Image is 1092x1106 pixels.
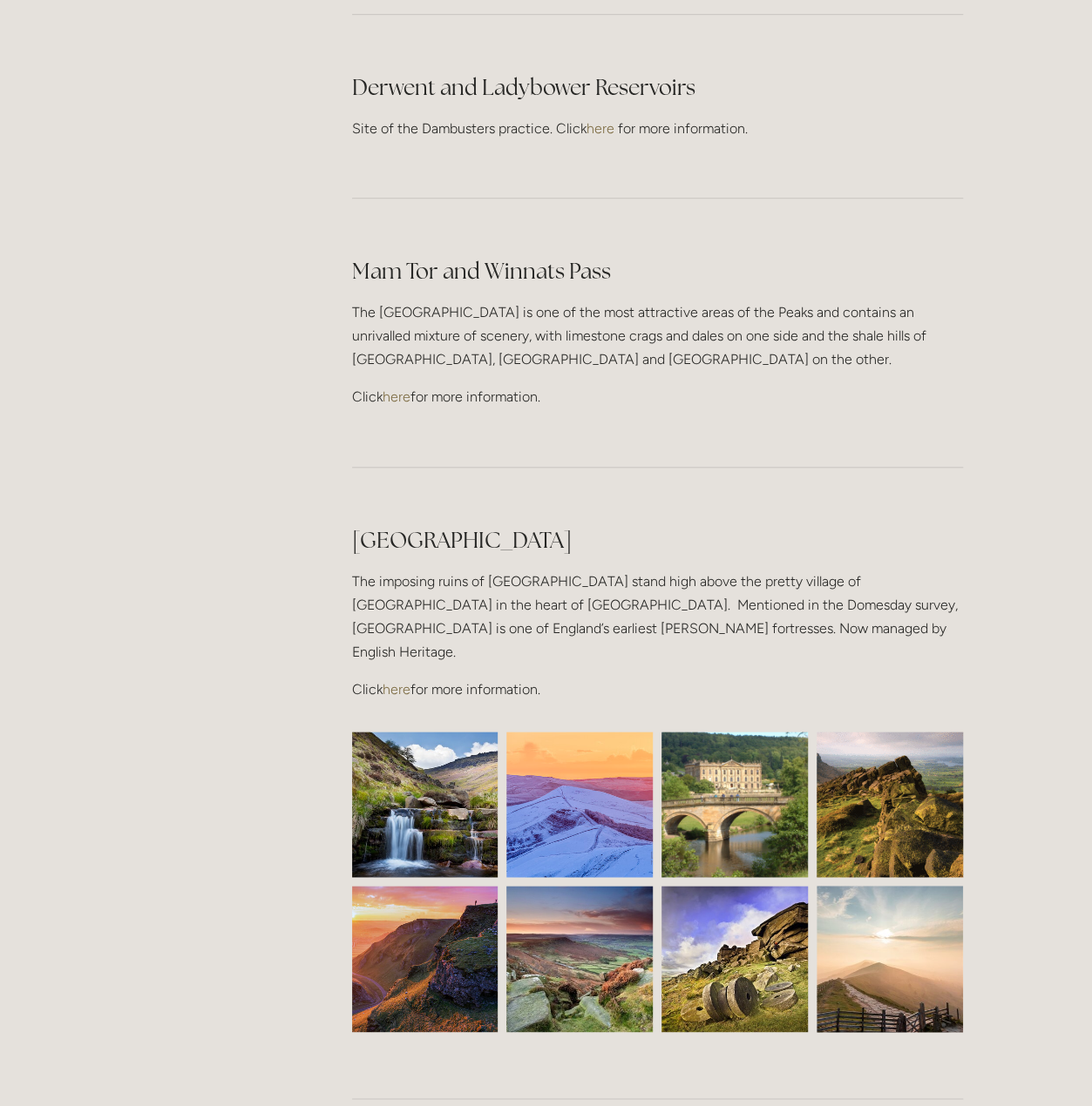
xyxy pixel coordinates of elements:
img: peak district explore things to do [710,732,1069,878]
h2: Mam Tor and Winnats Pass [352,256,963,287]
p: Click for more information. [352,385,963,408]
img: peak district explore things to do [558,886,885,1032]
a: here [383,681,410,698]
h2: [GEOGRAPHIC_DATA] [352,525,963,556]
p: The imposing ruins of [GEOGRAPHIC_DATA] stand high above the pretty village of [GEOGRAPHIC_DATA] ... [352,570,963,664]
p: The [GEOGRAPHIC_DATA] is one of the most attractive areas of the Peaks and contains an unrivalled... [352,300,963,372]
img: peak district explore things to do [500,886,659,1032]
img: peak district explore things to do [635,732,831,878]
a: here [587,120,614,137]
img: peak district explore things to do [315,732,535,878]
img: Early Spring 2021 (15).jpg [506,732,726,878]
img: Early Spring 2021 (18) (1).jpg [279,886,499,1032]
p: Click for more information. [352,678,963,701]
h2: Derwent and Ladybower Reservoirs [352,72,963,103]
a: here [383,388,410,405]
p: Site of the Dambusters practice. Click for more information. [352,117,963,140]
img: AP0017 Great Ridge Sunrisea.jpg [817,867,963,1052]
